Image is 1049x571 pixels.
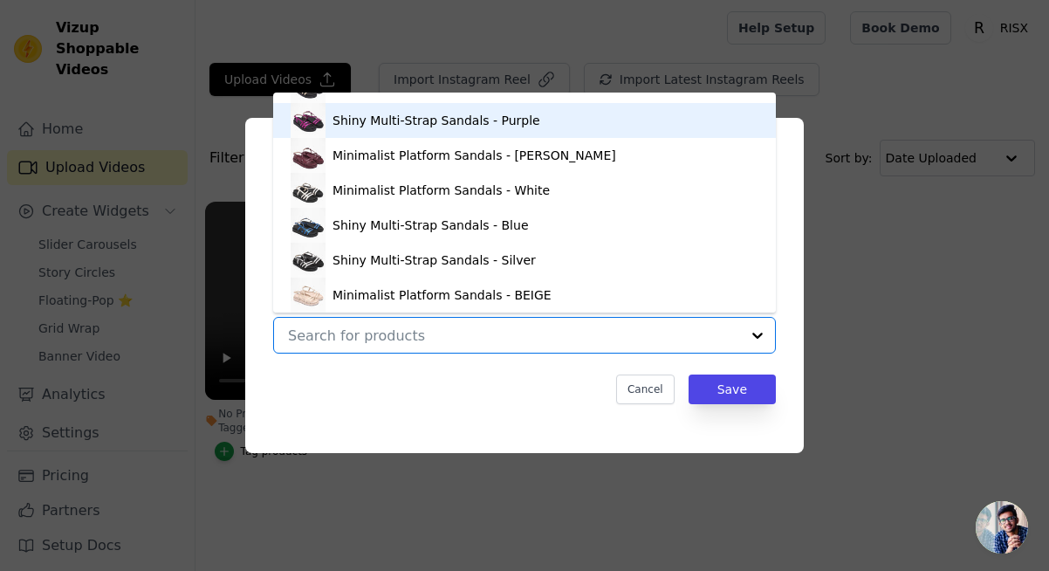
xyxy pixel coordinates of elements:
[616,375,675,404] button: Cancel
[333,182,550,199] div: Minimalist Platform Sandals - White
[976,501,1028,554] a: Open chat
[291,103,326,138] img: product thumbnail
[291,243,326,278] img: product thumbnail
[288,327,740,344] input: Search for products
[291,138,326,173] img: product thumbnail
[291,278,326,313] img: product thumbnail
[333,286,552,304] div: Minimalist Platform Sandals - BEIGE
[333,217,529,234] div: Shiny Multi-Strap Sandals - Blue
[291,173,326,208] img: product thumbnail
[333,147,616,164] div: Minimalist Platform Sandals - [PERSON_NAME]
[333,251,536,269] div: Shiny Multi-Strap Sandals - Silver
[689,375,776,404] button: Save
[333,112,540,129] div: Shiny Multi-Strap Sandals - Purple
[291,208,326,243] img: product thumbnail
